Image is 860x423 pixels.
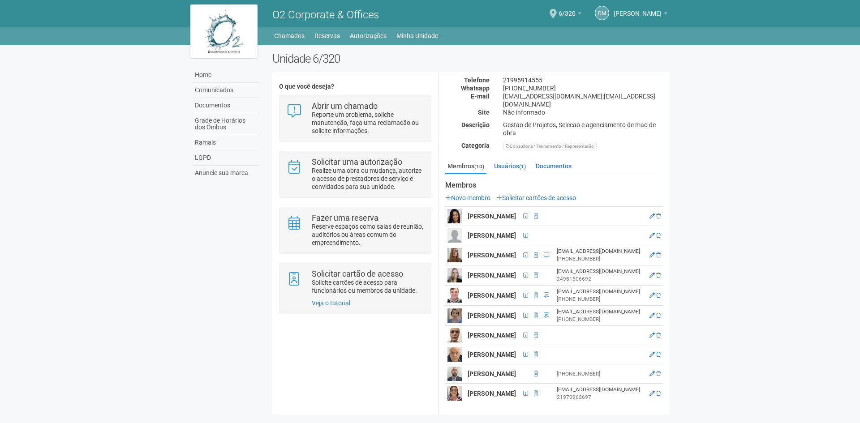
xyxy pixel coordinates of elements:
[447,248,462,262] img: user.png
[496,84,670,92] div: [PHONE_NUMBER]
[468,370,516,377] strong: [PERSON_NAME]
[286,102,424,135] a: Abrir um chamado Reporte um problema, solicite manutenção, faça uma reclamação ou solicite inform...
[468,252,516,259] strong: [PERSON_NAME]
[557,393,644,401] div: 21970962697
[464,77,490,84] strong: Telefone
[557,316,644,323] div: [PHONE_NUMBER]
[193,68,259,83] a: Home
[649,371,655,377] a: Editar membro
[286,214,424,247] a: Fazer uma reserva Reserve espaços como salas de reunião, auditórios ou áreas comum do empreendime...
[468,351,516,358] strong: [PERSON_NAME]
[312,222,424,247] p: Reserve espaços como salas de reunião, auditórios ou áreas comum do empreendimento.
[614,11,667,18] a: [PERSON_NAME]
[350,30,387,42] a: Autorizações
[649,312,655,319] a: Editar membro
[447,347,462,362] img: user.png
[496,194,576,201] a: Solicitar cartões de acesso
[314,30,340,42] a: Reservas
[286,158,424,191] a: Solicitar uma autorização Realize uma obra ou mudança, autorize o acesso de prestadores de serviç...
[445,194,490,201] a: Novo membro
[492,159,528,173] a: Usuários(1)
[193,135,259,150] a: Ramais
[193,113,259,135] a: Grade de Horários dos Ônibus
[312,111,424,135] p: Reporte um problema, solicite manutenção, faça uma reclamação ou solicite informações.
[447,288,462,303] img: user.png
[557,370,644,378] div: [PHONE_NUMBER]
[649,332,655,338] a: Editar membro
[461,121,490,128] strong: Descrição
[557,275,644,283] div: 24981506692
[468,272,516,279] strong: [PERSON_NAME]
[519,163,526,170] small: (1)
[396,30,438,42] a: Minha Unidade
[468,213,516,220] strong: [PERSON_NAME]
[447,228,462,243] img: user.png
[312,278,424,295] p: Solicite cartões de acesso para funcionários ou membros da unidade.
[272,9,379,21] span: O2 Corporate & Offices
[559,11,581,18] a: 6/320
[496,108,670,116] div: Não informado
[503,142,597,150] div: Consultoria / Treinamento / Representacão
[557,295,644,303] div: [PHONE_NUMBER]
[461,85,490,92] strong: Whatsapp
[312,101,378,111] strong: Abrir um chamado
[312,167,424,191] p: Realize uma obra ou mudança, autorize o acesso de prestadores de serviço e convidados para sua un...
[471,93,490,100] strong: E-mail
[656,390,661,397] a: Excluir membro
[468,332,516,339] strong: [PERSON_NAME]
[533,159,574,173] a: Documentos
[557,308,644,316] div: [EMAIL_ADDRESS][DOMAIN_NAME]
[649,351,655,358] a: Editar membro
[279,83,431,90] h4: O que você deseja?
[496,76,670,84] div: 21995914555
[656,252,661,258] a: Excluir membro
[595,6,609,20] a: DM
[274,30,305,42] a: Chamados
[286,270,424,295] a: Solicitar cartão de acesso Solicite cartões de acesso para funcionários ou membros da unidade.
[557,386,644,393] div: [EMAIL_ADDRESS][DOMAIN_NAME]
[468,232,516,239] strong: [PERSON_NAME]
[557,268,644,275] div: [EMAIL_ADDRESS][DOMAIN_NAME]
[649,232,655,239] a: Editar membro
[656,232,661,239] a: Excluir membro
[468,312,516,319] strong: [PERSON_NAME]
[468,390,516,397] strong: [PERSON_NAME]
[656,272,661,278] a: Excluir membro
[447,268,462,282] img: user.png
[445,181,663,189] strong: Membros
[312,157,402,167] strong: Solicitar uma autorização
[312,299,350,307] a: Veja o tutorial
[447,367,462,381] img: user.png
[649,252,655,258] a: Editar membro
[656,213,661,219] a: Excluir membro
[447,328,462,342] img: user.png
[656,351,661,358] a: Excluir membro
[649,213,655,219] a: Editar membro
[649,390,655,397] a: Editar membro
[193,166,259,180] a: Anuncie sua marca
[656,312,661,319] a: Excluir membro
[447,209,462,223] img: user.png
[312,213,378,222] strong: Fazer uma reserva
[447,308,462,323] img: user.png
[193,98,259,113] a: Documentos
[496,92,670,108] div: [EMAIL_ADDRESS][DOMAIN_NAME];[EMAIL_ADDRESS][DOMAIN_NAME]
[496,121,670,137] div: Gestao de Projetos, Selecao e agenciamento de mao de obra
[649,292,655,299] a: Editar membro
[190,4,258,58] img: logo.jpg
[445,159,486,174] a: Membros(10)
[656,371,661,377] a: Excluir membro
[557,288,644,295] div: [EMAIL_ADDRESS][DOMAIN_NAME]
[312,269,403,278] strong: Solicitar cartão de acesso
[557,248,644,255] div: [EMAIL_ADDRESS][DOMAIN_NAME]
[656,292,661,299] a: Excluir membro
[193,150,259,166] a: LGPD
[272,52,670,65] h2: Unidade 6/320
[649,272,655,278] a: Editar membro
[559,1,576,17] span: 6/320
[447,386,462,401] img: user.png
[461,142,490,149] strong: Categoria
[557,255,644,263] div: [PHONE_NUMBER]
[614,1,662,17] span: Daniela Monteiro Teixeira Mendes
[193,83,259,98] a: Comunicados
